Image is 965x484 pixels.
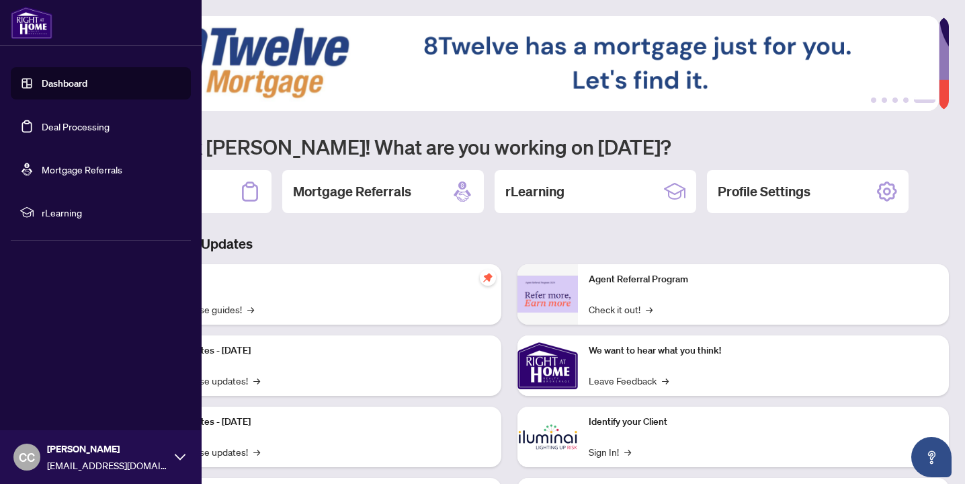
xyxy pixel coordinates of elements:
h2: Mortgage Referrals [293,182,411,201]
p: Self-Help [141,272,491,287]
span: → [253,444,260,459]
h3: Brokerage & Industry Updates [70,235,949,253]
p: Identify your Client [589,415,938,430]
img: Agent Referral Program [517,276,578,313]
img: logo [11,7,52,39]
span: pushpin [480,270,496,286]
a: Check it out!→ [589,302,653,317]
a: Deal Processing [42,120,110,132]
button: Open asap [911,437,952,477]
span: → [662,373,669,388]
span: → [247,302,254,317]
button: 1 [871,97,876,103]
h2: rLearning [505,182,564,201]
button: 4 [903,97,909,103]
p: Platform Updates - [DATE] [141,344,491,358]
span: CC [19,448,35,467]
a: Leave Feedback→ [589,373,669,388]
img: Slide 4 [70,16,939,111]
span: → [253,373,260,388]
button: 5 [914,97,935,103]
p: We want to hear what you think! [589,344,938,358]
h2: Profile Settings [718,182,810,201]
span: → [646,302,653,317]
span: [PERSON_NAME] [47,442,168,456]
span: [EMAIL_ADDRESS][DOMAIN_NAME] [47,458,168,473]
img: Identify your Client [517,407,578,467]
h1: Welcome back [PERSON_NAME]! What are you working on [DATE]? [70,134,949,159]
span: rLearning [42,205,181,220]
button: 2 [882,97,887,103]
a: Dashboard [42,77,87,89]
p: Agent Referral Program [589,272,938,287]
a: Mortgage Referrals [42,163,122,175]
span: → [624,444,631,459]
a: Sign In!→ [589,444,631,459]
img: We want to hear what you think! [517,335,578,396]
p: Platform Updates - [DATE] [141,415,491,430]
button: 3 [892,97,898,103]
